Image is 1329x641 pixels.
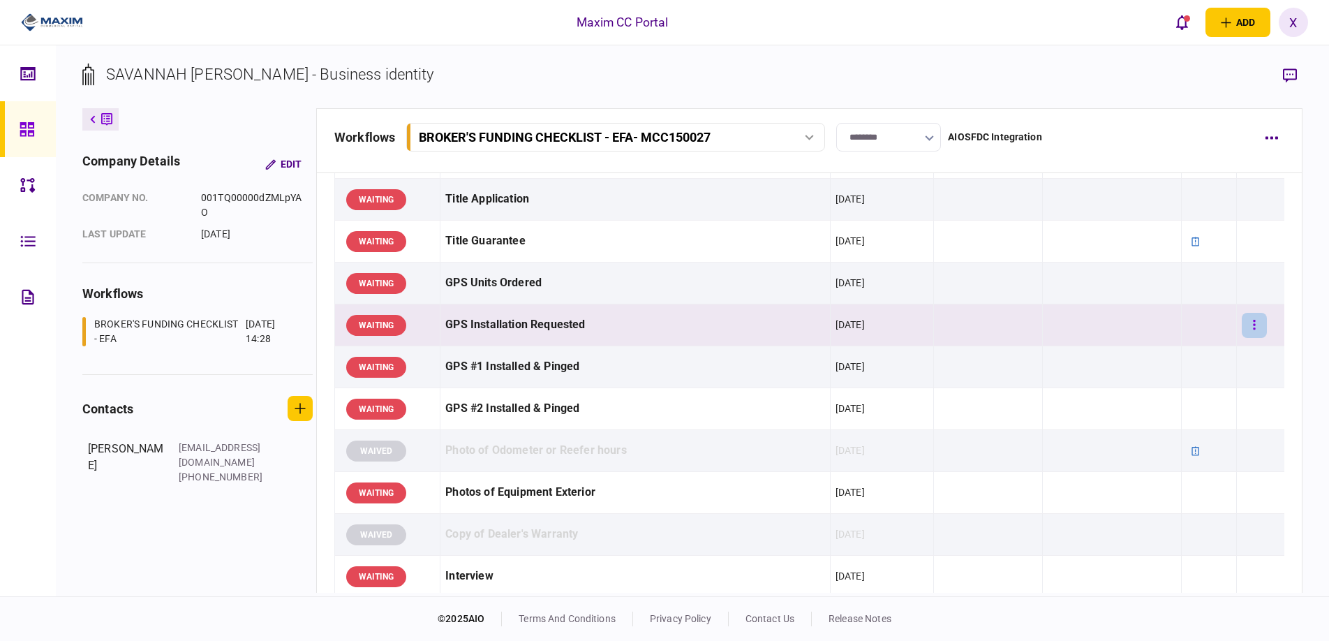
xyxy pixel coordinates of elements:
[836,318,865,332] div: [DATE]
[1168,8,1197,37] button: open notifications list
[82,191,187,220] div: company no.
[406,123,825,152] button: BROKER'S FUNDING CHECKLIST - EFA- MCC150027
[745,613,794,624] a: contact us
[445,351,825,383] div: GPS #1 Installed & Pinged
[1205,8,1270,37] button: open adding identity options
[106,63,434,86] div: SAVANNAH [PERSON_NAME] - Business identity
[82,227,187,242] div: last update
[346,482,406,503] div: WAITING
[82,152,180,177] div: company details
[836,276,865,290] div: [DATE]
[445,519,825,550] div: Copy of Dealer's Warranty
[836,527,865,541] div: [DATE]
[21,12,83,33] img: client company logo
[836,234,865,248] div: [DATE]
[1279,8,1308,37] button: X
[346,524,406,545] div: WAIVED
[201,191,302,220] div: 001TQ00000dZMLpYAO
[577,13,669,31] div: Maxim CC Portal
[445,184,825,215] div: Title Application
[948,130,1042,145] div: AIOSFDC Integration
[836,360,865,374] div: [DATE]
[346,231,406,252] div: WAITING
[346,566,406,587] div: WAITING
[829,613,891,624] a: release notes
[438,612,502,626] div: © 2025 AIO
[445,226,825,257] div: Title Guarantee
[88,441,165,485] div: [PERSON_NAME]
[82,399,133,418] div: contacts
[201,227,302,242] div: [DATE]
[836,443,865,457] div: [DATE]
[346,399,406,420] div: WAITING
[346,357,406,378] div: WAITING
[179,470,269,485] div: [PHONE_NUMBER]
[445,267,825,299] div: GPS Units Ordered
[419,130,711,145] div: BROKER'S FUNDING CHECKLIST - EFA - MCC150027
[650,613,711,624] a: privacy policy
[246,317,295,346] div: [DATE] 14:28
[519,613,616,624] a: terms and conditions
[836,192,865,206] div: [DATE]
[445,435,825,466] div: Photo of Odometer or Reefer hours
[836,401,865,415] div: [DATE]
[82,317,295,346] a: BROKER'S FUNDING CHECKLIST - EFA[DATE] 14:28
[346,441,406,462] div: WAIVED
[346,273,406,294] div: WAITING
[82,284,313,303] div: workflows
[836,569,865,583] div: [DATE]
[346,315,406,336] div: WAITING
[445,309,825,341] div: GPS Installation Requested
[836,485,865,499] div: [DATE]
[334,128,395,147] div: workflows
[94,317,242,346] div: BROKER'S FUNDING CHECKLIST - EFA
[254,152,313,177] button: Edit
[346,189,406,210] div: WAITING
[179,441,269,470] div: [EMAIL_ADDRESS][DOMAIN_NAME]
[445,561,825,592] div: Interview
[445,477,825,508] div: Photos of Equipment Exterior
[445,393,825,425] div: GPS #2 Installed & Pinged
